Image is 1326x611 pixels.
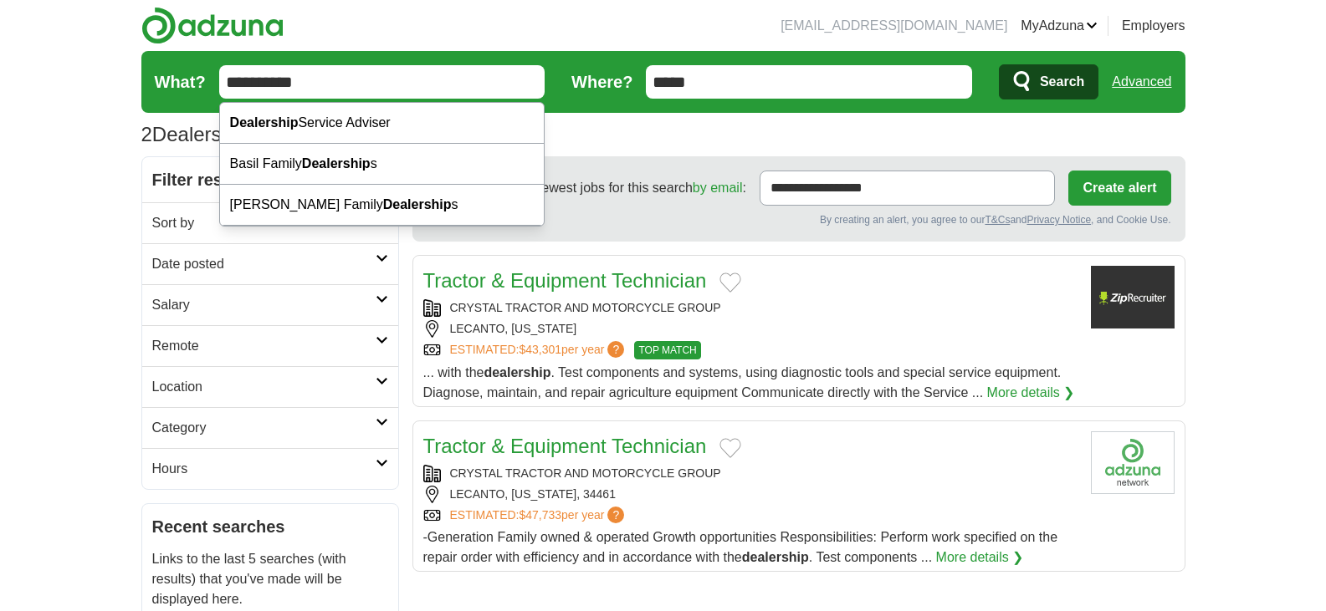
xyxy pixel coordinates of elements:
[220,185,545,226] div: [PERSON_NAME] Family s
[423,365,1062,400] span: ... with the . Test components and systems, using diagnostic tools and special service equipment....
[423,299,1078,317] div: CRYSTAL TRACTOR AND MOTORCYCLE GROUP
[423,465,1078,482] div: CRYSTAL TRACTOR AND MOTORCYCLE GROUP
[999,64,1098,99] button: Search
[155,69,206,94] label: What?
[220,144,545,185] div: Basil Family s
[1091,431,1175,494] img: Company logo
[519,343,561,356] span: $43,301
[1112,65,1171,99] a: Advanced
[423,320,1078,338] div: LECANTO, [US_STATE]
[142,407,398,448] a: Category
[987,383,1075,403] a: More details ❯
[152,336,376,356] h2: Remote
[1068,171,1170,206] button: Create alert
[142,448,398,489] a: Hours
[1122,16,1185,36] a: Employers
[152,514,388,539] h2: Recent searches
[719,438,741,458] button: Add to favorite jobs
[484,365,550,379] strong: dealership
[152,295,376,315] h2: Salary
[571,69,632,94] label: Where?
[230,115,299,130] strong: Dealership
[423,435,707,457] a: Tractor & Equipment Technician
[142,202,398,243] a: Sort by
[142,284,398,325] a: Salary
[1040,65,1084,99] span: Search
[427,212,1171,227] div: By creating an alert, you agree to our and , and Cookie Use.
[383,197,452,211] strong: Dealership
[985,214,1010,226] a: T&Cs
[152,213,376,233] h2: Sort by
[607,507,624,523] span: ?
[423,530,1058,564] span: -Generation Family owned & operated Growth opportunities Responsibilities: Perform work specified...
[220,103,545,144] div: Service Adviser
[152,418,376,438] h2: Category
[423,269,707,292] a: Tractor & Equipment Technician
[142,157,398,202] h2: Filter results
[460,178,746,198] span: Receive the newest jobs for this search :
[1026,214,1091,226] a: Privacy Notice
[423,486,1078,503] div: LECANTO, [US_STATE], 34461
[142,325,398,366] a: Remote
[141,7,284,44] img: Adzuna logo
[152,549,388,609] p: Links to the last 5 searches (with results) that you've made will be displayed here.
[141,120,152,150] span: 2
[936,547,1024,568] a: More details ❯
[607,341,624,358] span: ?
[302,156,371,171] strong: Dealership
[450,507,628,524] a: ESTIMATED:$47,733per year?
[152,254,376,274] h2: Date posted
[519,508,561,522] span: $47,733
[781,16,1007,36] li: [EMAIL_ADDRESS][DOMAIN_NAME]
[634,341,700,359] span: TOP MATCH
[1091,266,1175,328] img: Company logo
[141,123,379,145] h1: Dealership Jobs in 34442
[152,459,376,479] h2: Hours
[693,181,743,195] a: by email
[142,366,398,407] a: Location
[152,377,376,397] h2: Location
[742,550,809,564] strong: dealership
[142,243,398,284] a: Date posted
[1021,16,1098,36] a: MyAdzuna
[450,341,628,359] a: ESTIMATED:$43,301per year?
[719,272,741,293] button: Add to favorite jobs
